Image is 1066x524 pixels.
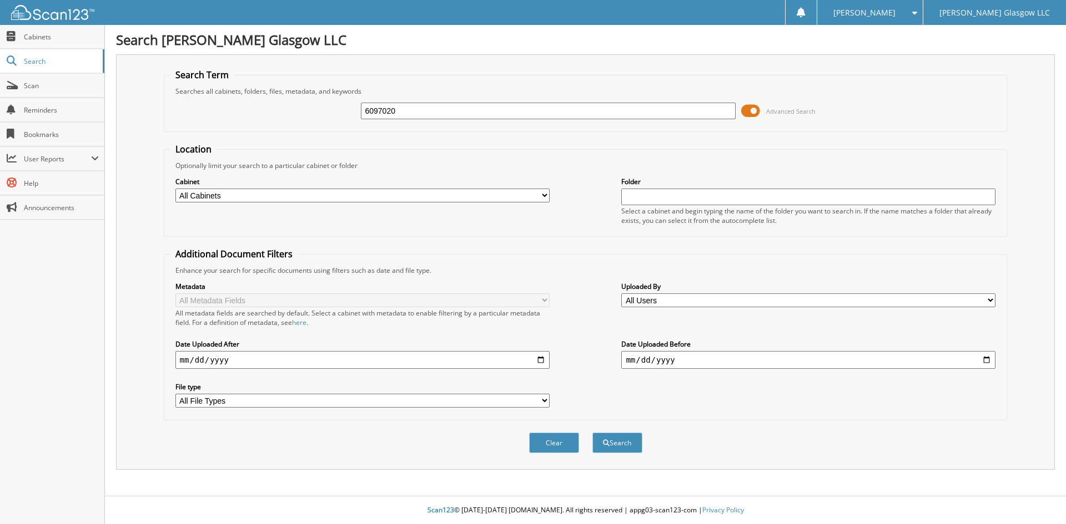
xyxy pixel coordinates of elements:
[175,382,550,391] label: File type
[833,9,896,16] span: [PERSON_NAME]
[939,9,1050,16] span: [PERSON_NAME] Glasgow LLC
[766,107,816,115] span: Advanced Search
[175,351,550,369] input: start
[24,57,97,66] span: Search
[170,248,298,260] legend: Additional Document Filters
[116,30,1055,49] h1: Search [PERSON_NAME] Glasgow LLC
[529,433,579,453] button: Clear
[170,161,1002,170] div: Optionally limit your search to a particular cabinet or folder
[170,143,217,155] legend: Location
[621,206,995,225] div: Select a cabinet and begin typing the name of the folder you want to search in. If the name match...
[170,266,1002,275] div: Enhance your search for specific documents using filters such as date and file type.
[175,177,550,186] label: Cabinet
[621,339,995,349] label: Date Uploaded Before
[24,179,99,188] span: Help
[24,105,99,115] span: Reminders
[428,505,454,515] span: Scan123
[702,505,744,515] a: Privacy Policy
[24,81,99,90] span: Scan
[292,318,306,327] a: here
[24,32,99,42] span: Cabinets
[11,5,94,20] img: scan123-logo-white.svg
[621,177,995,186] label: Folder
[24,130,99,139] span: Bookmarks
[24,154,91,164] span: User Reports
[105,497,1066,524] div: © [DATE]-[DATE] [DOMAIN_NAME]. All rights reserved | appg03-scan123-com |
[1010,471,1066,524] iframe: Chat Widget
[592,433,642,453] button: Search
[170,69,234,81] legend: Search Term
[621,351,995,369] input: end
[24,203,99,212] span: Announcements
[170,87,1002,96] div: Searches all cabinets, folders, files, metadata, and keywords
[175,339,550,349] label: Date Uploaded After
[175,282,550,291] label: Metadata
[175,308,550,327] div: All metadata fields are searched by default. Select a cabinet with metadata to enable filtering b...
[621,282,995,291] label: Uploaded By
